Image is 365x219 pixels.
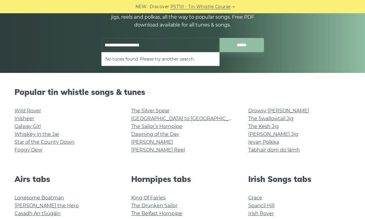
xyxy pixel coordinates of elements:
span: Discover [150,3,170,10]
a: King Of Fairies [131,195,166,201]
a: Whiskey in the Jar [14,131,59,137]
a: [PERSON_NAME] the Hero [14,203,79,208]
a: Spancil Hill [248,203,275,208]
h2: Popular tin whistle songs & tunes [14,87,351,97]
a: The Silver Spear [131,108,170,114]
a: Drowsy [PERSON_NAME] [248,108,309,114]
a: The Sailor’s Hornpipe [131,124,182,129]
a: Foggy Dew [14,147,42,153]
a: Lonesome Boatman [14,195,64,201]
a: Grace [248,195,262,201]
a: Tabhair dom do lámh [248,147,300,153]
a: Ievan Polkka [248,139,279,145]
a: [PERSON_NAME] Reel [131,147,185,153]
a: Inisheer [14,116,34,121]
a: The Belfast Hornpipe [131,211,182,216]
a: [PERSON_NAME] [131,139,173,145]
a: Casadh An tSúgáin [14,211,61,216]
span: NEW: [135,3,148,10]
a: Star of the County Down [14,139,75,145]
h2: Irish Songs tabs [248,174,351,184]
a: PST10 - Tin Whistle Course [170,3,231,10]
li: No tunes found. Please try another search. [105,55,216,63]
a: The Swallowtail Jig [248,116,294,121]
a: The Drunken Sailor [131,203,177,208]
a: Galway Girl [14,124,41,129]
a: Dawning of the Day [131,131,179,137]
h2: Hornpipes tabs [131,174,233,184]
a: [GEOGRAPHIC_DATA] to [GEOGRAPHIC_DATA] [131,116,243,121]
a: Irish Rover [248,211,274,216]
a: Wild Rover [14,108,41,114]
a: [PERSON_NAME] Jig [248,131,298,137]
a: The Kesh Jig [248,124,279,129]
h2: Airs tabs [14,174,117,184]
